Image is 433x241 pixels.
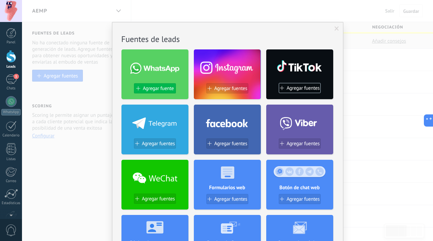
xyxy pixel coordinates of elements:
button: Agregar fuentes [206,138,248,149]
div: Estadísticas [1,201,21,205]
div: Calendario [1,133,21,138]
span: Agregar fuentes [142,196,175,202]
div: Chats [1,86,21,91]
h2: Fuentes de leads [121,34,334,44]
button: Agregar fuentes [206,194,248,204]
h4: Formularios web [194,184,261,191]
button: Agregar fuentes [279,194,321,204]
button: Agregar fuentes [279,83,321,93]
button: Agregar fuentes [134,138,176,149]
div: Listas [1,157,21,161]
button: Agregar fuentes [134,194,176,204]
span: Agregar fuentes [214,141,247,147]
button: Agregar fuentes [206,83,248,93]
span: Agregar fuentes [287,141,320,147]
span: Agregar fuente [143,86,174,91]
button: Agregar fuentes [279,138,321,149]
div: Leads [1,65,21,69]
div: WhatsApp [1,109,21,115]
button: Agregar fuente [134,83,176,93]
span: Agregar fuentes [287,196,320,202]
span: Agregar fuentes [142,141,175,147]
div: Panel [1,40,21,45]
div: Correo [1,179,21,183]
h4: Botón de chat web [266,184,333,191]
span: Agregar fuentes [214,196,247,202]
span: Agregar fuentes [214,86,247,91]
span: 1 [14,74,19,79]
span: Agregar fuentes [287,85,320,91]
